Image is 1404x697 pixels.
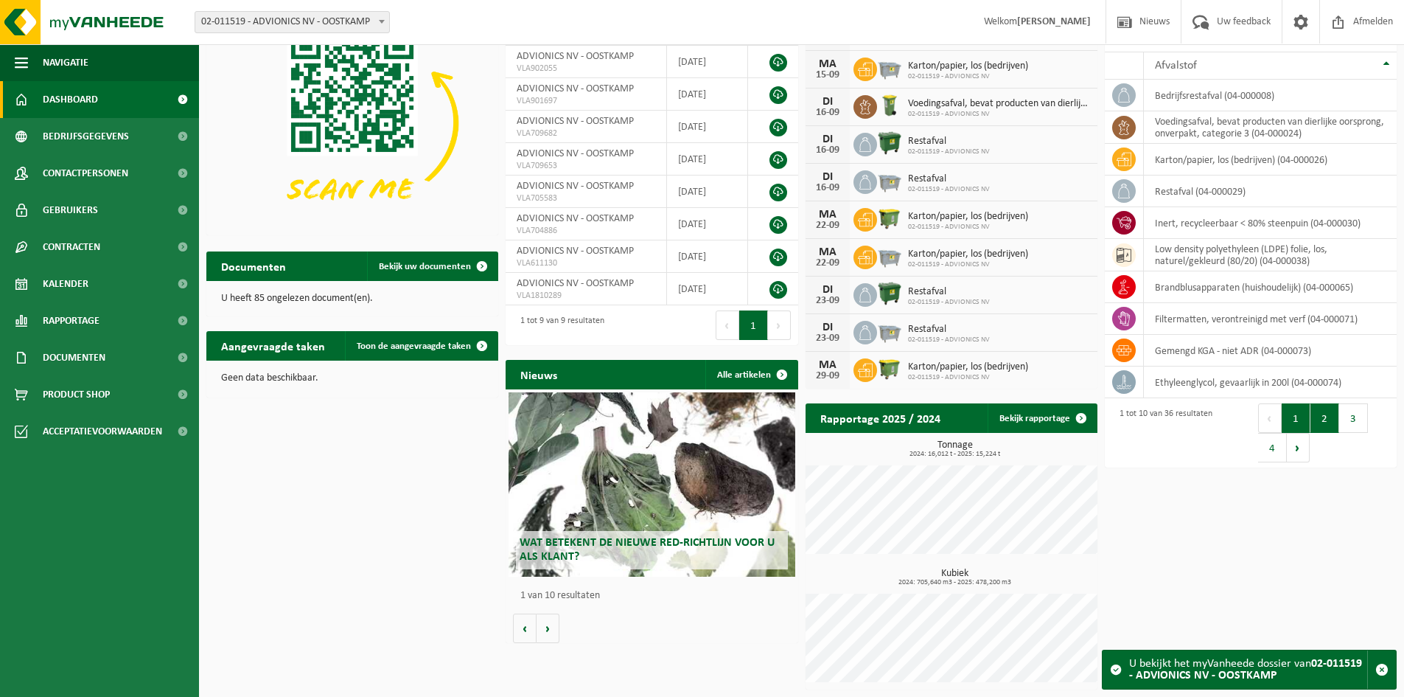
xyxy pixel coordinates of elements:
button: Next [1287,433,1310,462]
div: 16-09 [813,183,842,193]
div: MA [813,359,842,371]
span: Bedrijfsgegevens [43,118,129,155]
h2: Rapportage 2025 / 2024 [806,403,955,432]
div: 23-09 [813,296,842,306]
div: MA [813,209,842,221]
button: Vorige [513,614,537,643]
span: Restafval [908,286,990,298]
span: 02-011519 - ADVIONICS NV [908,336,990,344]
a: Alle artikelen [705,360,797,389]
span: Kalender [43,266,88,302]
div: 22-09 [813,221,842,231]
span: Contracten [43,229,100,266]
button: Previous [716,311,739,340]
span: Karton/papier, los (bedrijven) [908,249,1028,260]
div: 22-09 [813,258,842,268]
img: WB-1100-HPE-GN-50 [877,206,902,231]
img: WB-0140-HPE-GN-50 [877,93,902,118]
span: VLA611130 [517,257,655,269]
div: 16-09 [813,145,842,156]
button: 4 [1258,433,1287,462]
strong: [PERSON_NAME] [1017,16,1091,27]
a: Toon de aangevraagde taken [345,331,497,361]
span: 02-011519 - ADVIONICS NV [908,110,1090,119]
span: Acceptatievoorwaarden [43,413,162,450]
span: Rapportage [43,302,99,339]
img: WB-2500-GAL-GY-01 [877,168,902,193]
span: 2024: 705,640 m3 - 2025: 478,200 m3 [813,579,1097,586]
span: ADVIONICS NV - OOSTKAMP [517,181,634,192]
span: Karton/papier, los (bedrijven) [908,211,1028,223]
span: VLA709682 [517,128,655,139]
button: 3 [1339,403,1368,433]
td: gemengd KGA - niet ADR (04-000073) [1144,335,1397,367]
h3: Kubiek [813,569,1097,586]
span: 02-011519 - ADVIONICS NV - OOSTKAMP [195,11,390,33]
button: 1 [739,311,768,340]
td: filtermatten, verontreinigd met verf (04-000071) [1144,303,1397,335]
td: voedingsafval, bevat producten van dierlijke oorsprong, onverpakt, categorie 3 (04-000024) [1144,111,1397,144]
span: ADVIONICS NV - OOSTKAMP [517,246,634,257]
span: ADVIONICS NV - OOSTKAMP [517,116,634,127]
span: Wat betekent de nieuwe RED-richtlijn voor u als klant? [520,537,775,563]
td: brandblusapparaten (huishoudelijk) (04-000065) [1144,271,1397,303]
span: 02-011519 - ADVIONICS NV [908,373,1028,382]
h3: Tonnage [813,440,1097,458]
div: DI [813,171,842,183]
div: 29-09 [813,371,842,381]
span: 02-011519 - ADVIONICS NV [908,148,990,156]
button: 2 [1310,403,1339,433]
span: Karton/papier, los (bedrijven) [908,361,1028,373]
a: Bekijk rapportage [988,403,1096,433]
span: VLA709653 [517,160,655,172]
span: Navigatie [43,44,88,81]
span: VLA902055 [517,63,655,74]
button: Volgende [537,614,559,643]
img: WB-2500-GAL-GY-01 [877,243,902,268]
span: Restafval [908,324,990,336]
span: Product Shop [43,376,110,413]
span: ADVIONICS NV - OOSTKAMP [517,278,634,289]
span: VLA704886 [517,225,655,237]
span: ADVIONICS NV - OOSTKAMP [517,83,634,94]
div: 1 tot 10 van 36 resultaten [1112,402,1212,464]
div: DI [813,96,842,108]
p: Geen data beschikbaar. [221,373,483,384]
span: ADVIONICS NV - OOSTKAMP [517,148,634,159]
span: Documenten [43,339,105,376]
span: 02-011519 - ADVIONICS NV [908,260,1028,269]
div: DI [813,133,842,145]
strong: 02-011519 - ADVIONICS NV - OOSTKAMP [1129,658,1362,682]
span: 02-011519 - ADVIONICS NV [908,185,990,194]
span: 02-011519 - ADVIONICS NV [908,298,990,307]
td: ethyleenglycol, gevaarlijk in 200l (04-000074) [1144,367,1397,398]
td: [DATE] [667,176,748,208]
a: Bekijk uw documenten [367,252,497,281]
td: inert, recycleerbaar < 80% steenpuin (04-000030) [1144,207,1397,239]
td: [DATE] [667,111,748,143]
div: DI [813,322,842,333]
span: Gebruikers [43,192,98,229]
span: VLA901697 [517,95,655,107]
div: 16-09 [813,108,842,118]
span: Dashboard [43,81,98,118]
span: 02-011519 - ADVIONICS NV [908,72,1028,81]
td: restafval (04-000029) [1144,176,1397,207]
span: ADVIONICS NV - OOSTKAMP [517,51,634,62]
div: 1 tot 9 van 9 resultaten [513,309,604,341]
span: Toon de aangevraagde taken [357,341,471,351]
img: WB-1100-HPE-GN-01 [877,131,902,156]
span: VLA705583 [517,193,655,204]
td: [DATE] [667,240,748,273]
div: MA [813,246,842,258]
button: Previous [1258,403,1282,433]
span: VLA1810289 [517,290,655,302]
h2: Documenten [206,252,301,280]
span: ADVIONICS NV - OOSTKAMP [517,213,634,224]
td: low density polyethyleen (LDPE) folie, los, naturel/gekleurd (80/20) (04-000038) [1144,239,1397,271]
span: 2024: 16,012 t - 2025: 15,224 t [813,451,1097,458]
span: Contactpersonen [43,155,128,192]
td: karton/papier, los (bedrijven) (04-000026) [1144,144,1397,176]
div: DI [813,284,842,296]
img: WB-1100-HPE-GN-50 [877,356,902,381]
